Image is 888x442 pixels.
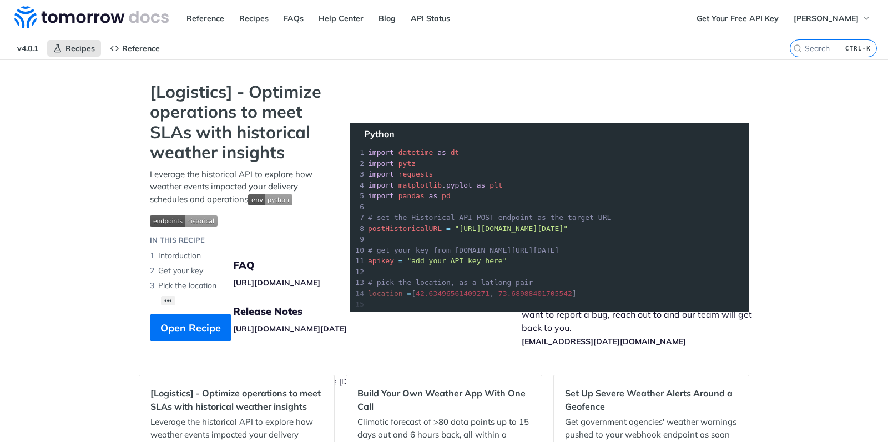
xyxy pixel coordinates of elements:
[248,194,292,204] span: Expand image
[65,43,95,53] span: Recipes
[150,263,327,278] li: Get your key
[161,296,175,305] button: •••
[150,278,327,293] li: Pick the location
[150,314,231,341] button: Open Recipe
[150,248,327,263] li: Intorduction
[180,10,230,27] a: Reference
[357,386,530,413] h2: Build Your Own Weather App With One Call
[104,40,166,57] a: Reference
[150,215,218,227] img: endpoint
[150,235,205,246] div: IN THIS RECIPE
[788,10,877,27] button: [PERSON_NAME]
[405,10,456,27] a: API Status
[150,168,327,206] p: Leverage the historical API to explore how weather events impacted your delivery schedules and op...
[47,40,101,57] a: Recipes
[793,44,802,53] svg: Search
[312,10,370,27] a: Help Center
[150,386,323,413] h2: [Logistics] - Optimize operations to meet SLAs with historical weather insights
[842,43,874,54] kbd: CTRL-K
[372,10,402,27] a: Blog
[150,82,327,163] strong: [Logistics] - Optimize operations to meet SLAs with historical weather insights
[690,10,785,27] a: Get Your Free API Key
[233,10,275,27] a: Recipes
[160,320,221,335] span: Open Recipe
[122,43,160,53] span: Reference
[277,10,310,27] a: FAQs
[14,6,169,28] img: Tomorrow.io Weather API Docs
[794,13,859,23] span: [PERSON_NAME]
[150,214,327,227] span: Expand image
[565,386,738,413] h2: Set Up Severe Weather Alerts Around a Geofence
[248,194,292,205] img: env
[11,40,44,57] span: v4.0.1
